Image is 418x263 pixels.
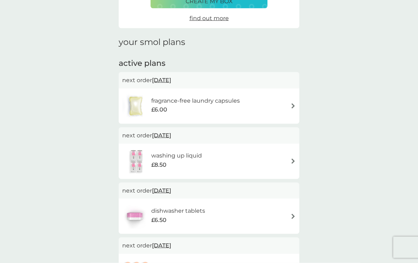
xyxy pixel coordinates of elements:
span: £8.50 [151,160,166,170]
h6: fragrance-free laundry capsules [151,96,240,105]
span: [DATE] [152,73,171,87]
a: find out more [190,14,229,23]
img: dishwasher tablets [122,204,147,229]
p: next order [122,131,296,140]
span: £6.50 [151,216,166,225]
span: [DATE] [152,239,171,252]
span: [DATE] [152,184,171,198]
img: arrow right [290,103,296,109]
h6: washing up liquid [151,151,202,160]
p: next order [122,186,296,195]
img: arrow right [290,214,296,219]
h1: your smol plans [119,37,299,47]
img: arrow right [290,159,296,164]
img: fragrance-free laundry capsules [122,94,149,119]
span: [DATE] [152,128,171,142]
span: find out more [190,15,229,22]
h2: active plans [119,58,299,69]
img: washing up liquid [122,149,151,174]
p: next order [122,76,296,85]
span: £6.00 [151,105,167,114]
p: next order [122,241,296,250]
h6: dishwasher tablets [151,206,205,216]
